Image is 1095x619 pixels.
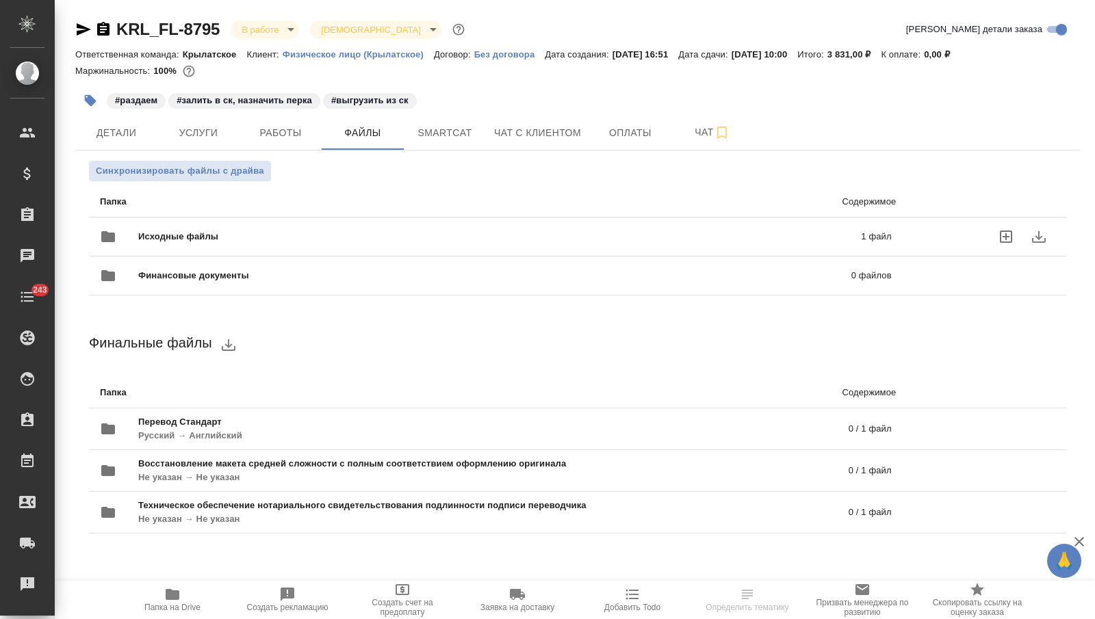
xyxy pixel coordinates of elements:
span: Призвать менеджера по развитию [813,598,912,617]
p: Папка [100,195,485,209]
p: 0 / 1 файл [717,505,891,519]
p: #выгрузить из ск [331,94,409,107]
span: раздаем [105,94,167,105]
button: folder [92,454,125,487]
button: Заявка на доставку [460,581,575,619]
span: Заявка на доставку [480,603,554,612]
a: Физическое лицо (Крылатское) [283,48,434,60]
span: Исходные файлы [138,230,540,243]
svg: Подписаться [714,124,730,141]
span: Перевод Стандарт [138,415,545,429]
span: Детали [83,124,149,142]
span: залить в ск, назначить перка [167,94,322,105]
p: #залить в ск, назначить перка [177,94,312,107]
button: download [1022,220,1055,253]
button: Добавить тэг [75,85,105,116]
span: Создать рекламацию [247,603,328,612]
p: Папка [100,386,485,399]
button: Создать рекламацию [230,581,345,619]
p: К оплате: [881,49,924,60]
button: Добавить Todo [575,581,690,619]
span: Определить тематику [706,603,788,612]
span: Оплаты [597,124,663,142]
p: 100% [153,66,180,76]
p: Маржинальность: [75,66,153,76]
a: KRL_FL-8795 [116,20,220,38]
button: Скопировать ссылку для ЯМессенджера [75,21,92,38]
p: Не указан → Не указан [138,512,717,526]
p: Ответственная команда: [75,49,183,60]
p: Договор: [434,49,474,60]
span: Чат [680,124,745,141]
span: Чат с клиентом [494,124,581,142]
button: Призвать менеджера по развитию [805,581,920,619]
span: Smartcat [412,124,478,142]
button: Скопировать ссылку [95,21,112,38]
span: выгрузить из ск [322,94,418,105]
a: Без договора [474,48,545,60]
button: [DEMOGRAPHIC_DATA] [317,24,424,36]
button: Доп статусы указывают на важность/срочность заказа [450,21,467,38]
p: 0 / 1 файл [708,464,892,477]
div: В работе [310,21,441,39]
span: Финансовые документы [138,269,550,282]
span: 🙏 [1053,546,1076,575]
p: Русский → Английский [138,429,545,443]
span: Синхронизировать файлы с драйва [96,164,264,178]
p: Содержимое [485,386,897,399]
span: Услуги [166,124,231,142]
span: Восстановление макета средней сложности с полным соответствием оформлению оригинала [138,457,708,471]
p: Крылатское [183,49,247,60]
button: Папка на Drive [115,581,230,619]
span: Создать счет на предоплату [353,598,452,617]
span: 243 [25,283,55,297]
p: [DATE] 10:00 [732,49,798,60]
button: В работе [237,24,283,36]
p: 3 831,00 ₽ [827,49,881,60]
p: 1 файл [540,230,892,243]
button: Определить тематику [690,581,805,619]
p: #раздаем [115,94,157,107]
label: uploadFiles [990,220,1022,253]
p: 0 файлов [550,269,892,282]
button: 0.00 RUB; [180,62,198,80]
p: Итого: [797,49,827,60]
span: Техническое обеспечение нотариального свидетельствования подлинности подписи переводчика [138,499,717,512]
p: 0,00 ₽ [924,49,960,60]
p: Дата сдачи: [678,49,731,60]
p: [DATE] 16:51 [613,49,679,60]
a: 243 [3,280,51,314]
button: Скопировать ссылку на оценку заказа [920,581,1035,619]
p: Дата создания: [545,49,612,60]
span: Добавить Todo [604,603,660,612]
p: Содержимое [485,195,897,209]
p: 0 / 1 файл [545,422,892,436]
div: В работе [231,21,299,39]
span: Финальные файлы [89,335,212,350]
p: Не указан → Не указан [138,471,708,484]
p: Клиент: [246,49,282,60]
span: Файлы [330,124,396,142]
button: Создать счет на предоплату [345,581,460,619]
button: folder [92,412,125,445]
button: download [212,328,245,361]
button: folder [92,259,125,292]
button: folder [92,496,125,529]
span: Папка на Drive [144,603,201,612]
span: Работы [248,124,313,142]
button: 🙏 [1047,544,1081,578]
p: Физическое лицо (Крылатское) [283,49,434,60]
button: Синхронизировать файлы с драйва [89,161,271,181]
span: [PERSON_NAME] детали заказа [906,23,1042,36]
span: Скопировать ссылку на оценку заказа [928,598,1027,617]
p: Без договора [474,49,545,60]
button: folder [92,220,125,253]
